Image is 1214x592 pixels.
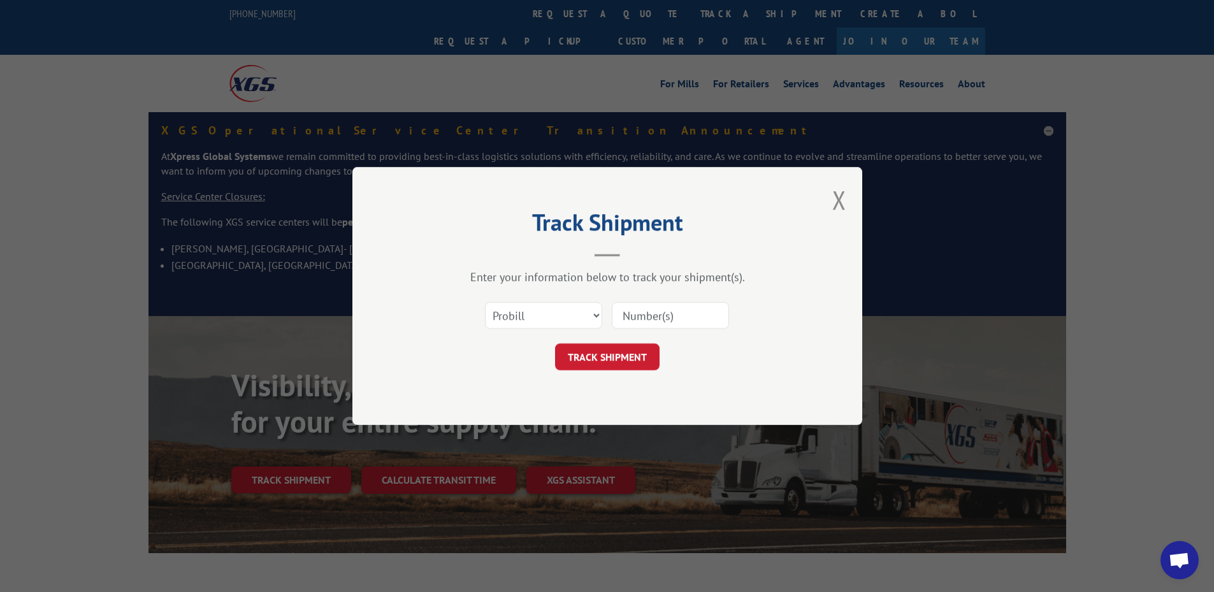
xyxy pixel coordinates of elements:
input: Number(s) [612,302,729,329]
button: Close modal [832,183,846,217]
a: Open chat [1160,541,1199,579]
button: TRACK SHIPMENT [555,343,660,370]
h2: Track Shipment [416,213,798,238]
div: Enter your information below to track your shipment(s). [416,270,798,284]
